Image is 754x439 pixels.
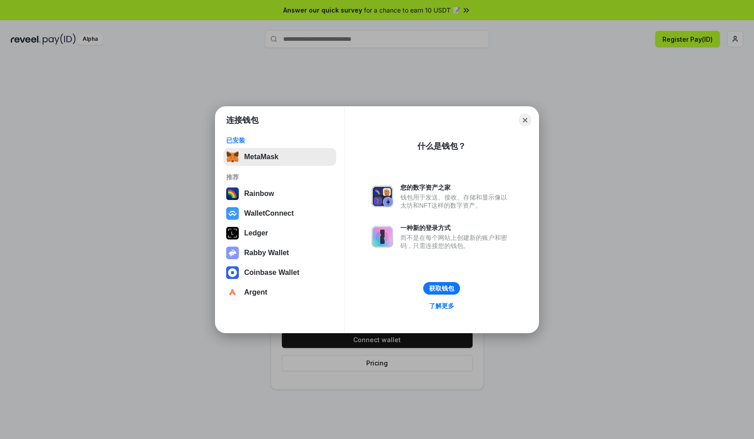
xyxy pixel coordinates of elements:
[226,286,239,299] img: svg+xml,%3Csvg%20width%3D%2228%22%20height%3D%2228%22%20viewBox%3D%220%200%2028%2028%22%20fill%3D...
[226,136,333,144] div: 已安装
[400,234,512,250] div: 而不是在每个网站上创建新的账户和密码，只需连接您的钱包。
[429,284,454,292] div: 获取钱包
[519,114,531,126] button: Close
[429,302,454,310] div: 了解更多
[244,249,289,257] div: Rabby Wallet
[417,141,466,152] div: 什么是钱包？
[226,173,333,181] div: 推荐
[224,204,336,222] button: WalletConnect
[226,115,259,126] h1: 连接钱包
[423,282,460,295] button: 获取钱包
[244,229,268,237] div: Ledger
[244,153,278,161] div: MetaMask
[372,226,393,248] img: svg+xml,%3Csvg%20xmlns%3D%22http%3A%2F%2Fwww.w3.org%2F2000%2Fsvg%22%20fill%3D%22none%22%20viewBox...
[244,209,294,217] div: WalletConnect
[226,207,239,220] img: svg+xml,%3Csvg%20width%3D%2228%22%20height%3D%2228%22%20viewBox%3D%220%200%2028%2028%22%20fill%3D...
[400,193,512,209] div: 钱包用于发送、接收、存储和显示像以太坊和NFT这样的数字资产。
[224,264,336,282] button: Coinbase Wallet
[226,247,239,259] img: svg+xml,%3Csvg%20xmlns%3D%22http%3A%2F%2Fwww.w3.org%2F2000%2Fsvg%22%20fill%3D%22none%22%20viewBox...
[400,183,512,191] div: 您的数字资产之家
[372,186,393,207] img: svg+xml,%3Csvg%20xmlns%3D%22http%3A%2F%2Fwww.w3.org%2F2000%2Fsvg%22%20fill%3D%22none%22%20viewBox...
[224,185,336,203] button: Rainbow
[224,148,336,166] button: MetaMask
[244,288,267,296] div: Argent
[226,187,239,200] img: svg+xml,%3Csvg%20width%3D%22120%22%20height%3D%22120%22%20viewBox%3D%220%200%20120%20120%22%20fil...
[224,224,336,242] button: Ledger
[224,244,336,262] button: Rabby Wallet
[424,300,460,312] a: 了解更多
[226,266,239,279] img: svg+xml,%3Csvg%20width%3D%2228%22%20height%3D%2228%22%20viewBox%3D%220%200%2028%2028%22%20fill%3D...
[226,151,239,163] img: svg+xml,%3Csvg%20fill%3D%22none%22%20height%3D%2233%22%20viewBox%3D%220%200%2035%2033%22%20width%...
[244,190,274,198] div: Rainbow
[226,227,239,239] img: svg+xml,%3Csvg%20xmlns%3D%22http%3A%2F%2Fwww.w3.org%2F2000%2Fsvg%22%20width%3D%2228%22%20height%3...
[244,269,299,277] div: Coinbase Wallet
[400,224,512,232] div: 一种新的登录方式
[224,283,336,301] button: Argent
